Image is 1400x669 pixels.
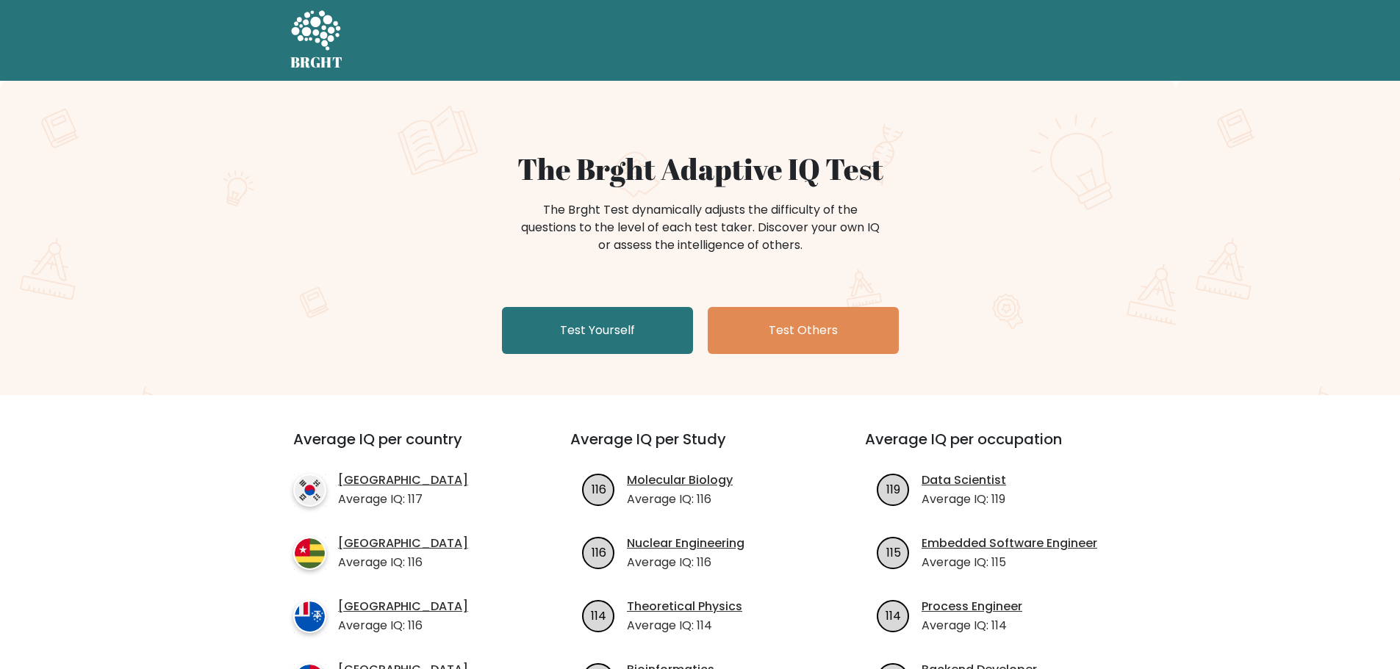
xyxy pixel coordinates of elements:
[338,491,468,508] p: Average IQ: 117
[922,598,1022,615] a: Process Engineer
[570,430,830,466] h3: Average IQ per Study
[627,617,742,634] p: Average IQ: 114
[865,430,1124,466] h3: Average IQ per occupation
[922,535,1097,552] a: Embedded Software Engineer
[592,480,606,497] text: 116
[922,491,1006,508] p: Average IQ: 119
[627,491,733,508] p: Average IQ: 116
[627,554,744,571] p: Average IQ: 116
[338,598,468,615] a: [GEOGRAPHIC_DATA]
[922,471,1006,489] a: Data Scientist
[293,537,326,570] img: country
[338,617,468,634] p: Average IQ: 116
[293,600,326,633] img: country
[627,535,744,552] a: Nuclear Engineering
[338,554,468,571] p: Average IQ: 116
[591,607,606,623] text: 114
[338,535,468,552] a: [GEOGRAPHIC_DATA]
[922,554,1097,571] p: Average IQ: 115
[592,543,606,560] text: 116
[627,471,733,489] a: Molecular Biology
[293,430,517,466] h3: Average IQ per country
[502,307,693,354] a: Test Yourself
[886,480,900,497] text: 119
[627,598,742,615] a: Theoretical Physics
[922,617,1022,634] p: Average IQ: 114
[290,6,343,75] a: BRGHT
[338,471,468,489] a: [GEOGRAPHIC_DATA]
[886,607,901,623] text: 114
[342,151,1059,187] h1: The Brght Adaptive IQ Test
[293,474,326,507] img: country
[886,543,901,560] text: 115
[708,307,899,354] a: Test Others
[290,54,343,71] h5: BRGHT
[517,201,884,254] div: The Brght Test dynamically adjusts the difficulty of the questions to the level of each test take...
